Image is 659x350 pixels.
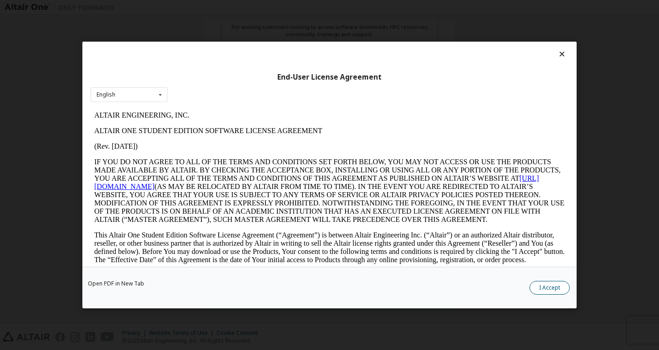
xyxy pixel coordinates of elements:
[4,35,474,43] p: (Rev. [DATE])
[88,281,144,286] a: Open PDF in New Tab
[529,281,570,295] button: I Accept
[4,67,448,83] a: [URL][DOMAIN_NAME]
[97,92,115,97] div: English
[4,50,474,116] p: IF YOU DO NOT AGREE TO ALL OF THE TERMS AND CONDITIONS SET FORTH BELOW, YOU MAY NOT ACCESS OR USE...
[4,4,474,12] p: ALTAIR ENGINEERING, INC.
[4,124,474,156] p: This Altair One Student Edition Software License Agreement (“Agreement”) is between Altair Engine...
[91,73,568,82] div: End-User License Agreement
[4,19,474,27] p: ALTAIR ONE STUDENT EDITION SOFTWARE LICENSE AGREEMENT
